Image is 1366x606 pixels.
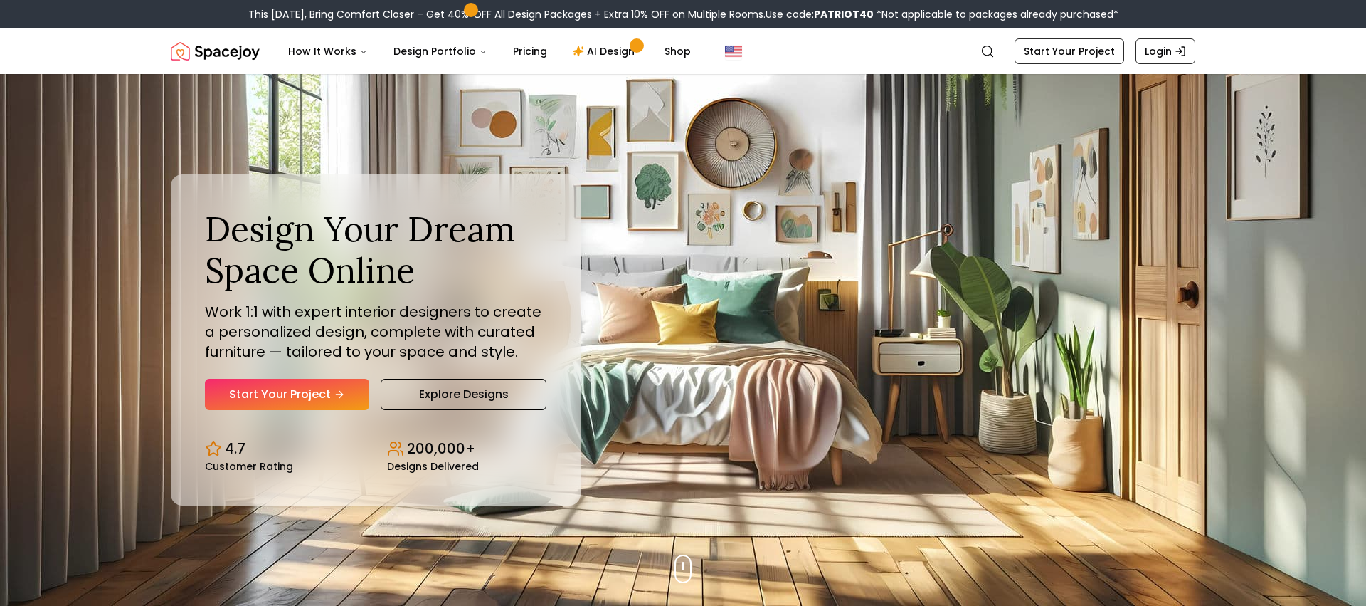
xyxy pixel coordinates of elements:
small: Designs Delivered [387,461,479,471]
a: AI Design [561,37,650,66]
img: United States [725,43,742,60]
a: Login [1135,38,1195,64]
a: Pricing [502,37,558,66]
a: Start Your Project [1015,38,1124,64]
nav: Global [171,28,1195,74]
a: Spacejoy [171,37,260,66]
a: Start Your Project [205,379,369,410]
span: Use code: [766,7,874,21]
p: 4.7 [225,439,245,459]
button: Design Portfolio [382,37,499,66]
small: Customer Rating [205,461,293,471]
nav: Main [277,37,702,66]
p: 200,000+ [407,439,475,459]
a: Shop [653,37,702,66]
div: Design stats [205,427,546,471]
h1: Design Your Dream Space Online [205,209,546,291]
div: This [DATE], Bring Comfort Closer – Get 40% OFF All Design Packages + Extra 10% OFF on Multiple R... [248,7,1118,21]
span: *Not applicable to packages already purchased* [874,7,1118,21]
a: Explore Designs [381,379,546,410]
img: Spacejoy Logo [171,37,260,66]
button: How It Works [277,37,379,66]
b: PATRIOT40 [814,7,874,21]
p: Work 1:1 with expert interior designers to create a personalized design, complete with curated fu... [205,302,546,362]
